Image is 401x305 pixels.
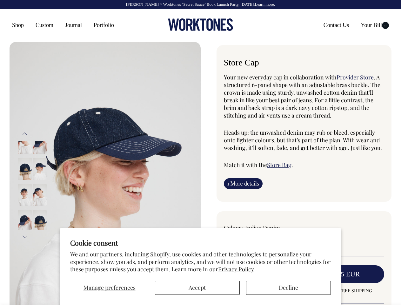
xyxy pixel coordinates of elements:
[241,224,244,232] span: •
[6,2,395,7] div: [PERSON_NAME] × Worktones ‘Secret Sauce’ Book Launch Party, [DATE]. .
[321,19,352,31] a: Contact Us
[70,251,331,273] p: We and our partners, including Shopify, use cookies and other technologies to personalize your ex...
[33,132,47,154] img: Store Cap
[33,210,47,232] img: Store Cap
[218,265,254,273] a: Privacy Policy
[10,19,26,31] a: Shop
[227,180,229,187] span: i
[382,22,389,29] span: 0
[18,158,32,180] img: Store Cap
[267,161,291,169] a: Store Bag
[224,224,288,232] div: Colour
[33,184,47,206] img: Store Cap
[70,281,148,295] button: Manage preferences
[18,132,32,154] img: Store Cap
[358,19,391,31] a: Your Bill0
[18,210,32,232] img: Store Cap
[246,281,331,295] button: Decline
[255,2,274,7] a: Learn more
[224,178,263,189] a: iMore details
[63,19,84,31] a: Journal
[70,238,331,247] h2: Cookie consent
[18,184,32,206] img: Store Cap
[224,161,293,169] span: Match it with the .
[91,19,117,31] a: Portfolio
[84,284,136,291] span: Manage preferences
[245,224,280,232] label: Indigo Denim
[33,19,56,31] a: Custom
[155,281,240,295] button: Accept
[224,58,384,68] h6: Store Cap
[224,73,380,119] span: . A structured 6-panel shape with an adjustable brass buckle. The crown is made using sturdy, unw...
[20,230,30,244] button: Next
[224,129,382,152] span: Heads up: the unwashed denim may rub or bleed, especially onto lighter colours, but that’s part o...
[20,127,30,141] button: Previous
[224,73,337,81] span: Your new everyday cap in collaboration with
[33,158,47,180] img: Store Cap
[325,270,360,278] span: €34,95 EUR
[337,73,374,81] a: Provider Store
